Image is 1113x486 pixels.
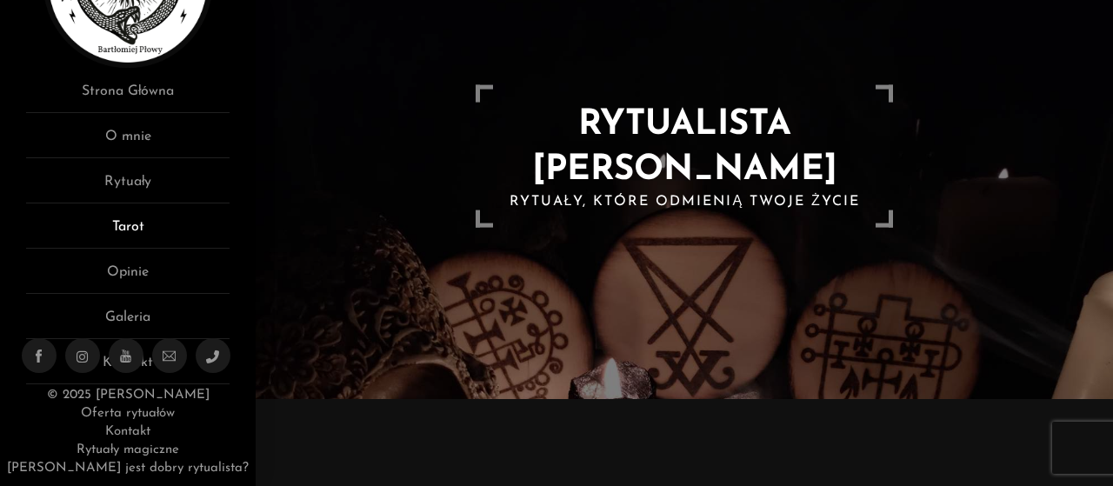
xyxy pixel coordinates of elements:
a: Strona Główna [26,81,230,113]
a: Kontakt [105,425,150,438]
a: Opinie [26,262,230,294]
a: [PERSON_NAME] jest dobry rytualista? [7,462,249,475]
a: Rytuały magiczne [77,443,179,456]
h1: RYTUALISTA [PERSON_NAME] [493,102,876,192]
a: Oferta rytuałów [81,407,175,420]
a: Rytuały [26,171,230,203]
a: Galeria [26,307,230,339]
a: O mnie [26,126,230,158]
h2: Rytuały, które odmienią Twoje życie [493,192,876,210]
a: Tarot [26,216,230,249]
